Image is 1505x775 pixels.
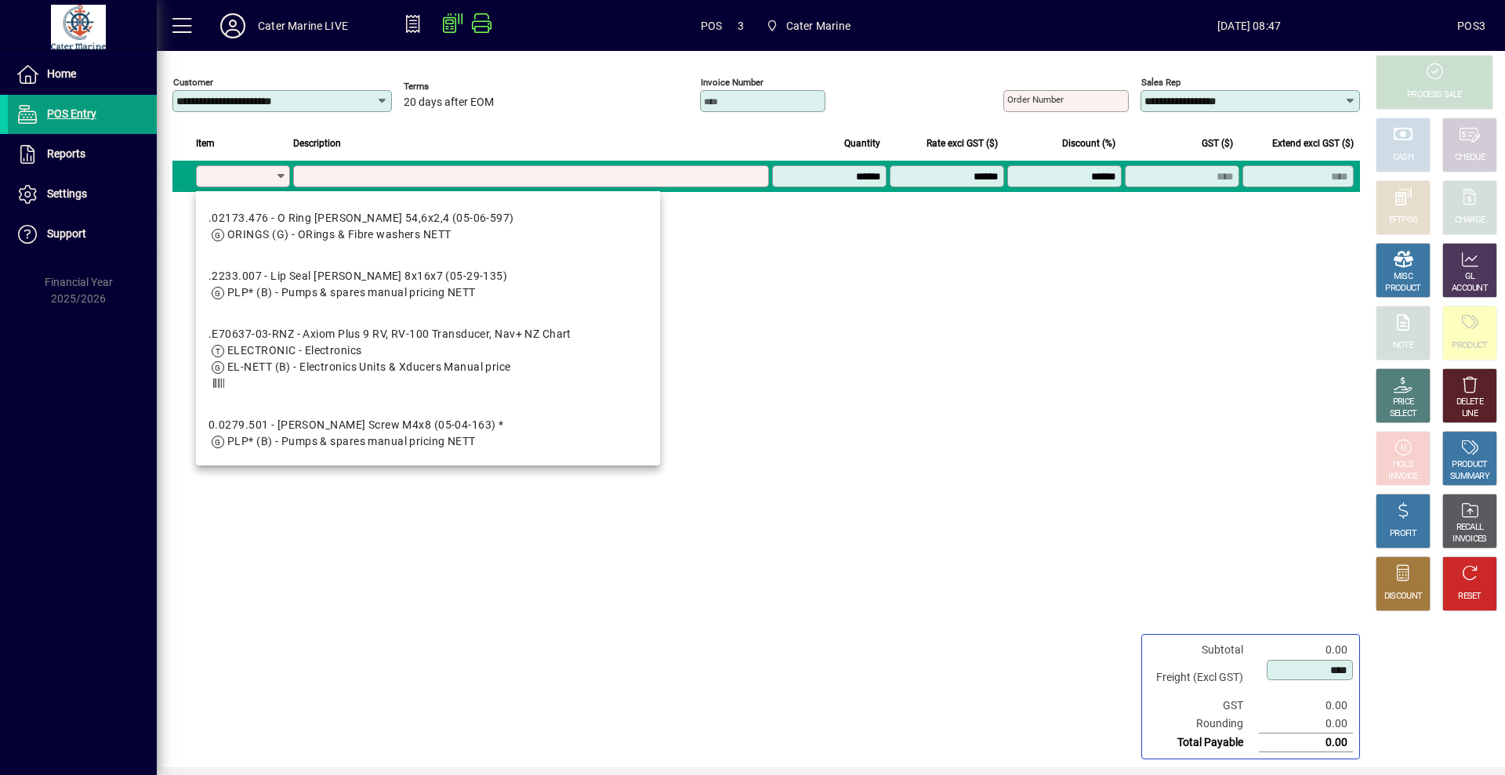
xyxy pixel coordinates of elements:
div: LINE [1462,408,1478,420]
button: Profile [208,12,258,40]
a: Support [8,215,157,254]
td: Rounding [1148,715,1259,733]
td: Total Payable [1148,733,1259,752]
div: CASH [1393,152,1413,164]
span: PLP* (B) - Pumps & spares manual pricing NETT [227,286,476,299]
span: Home [47,67,76,80]
div: RECALL [1456,522,1484,534]
span: POS Entry [47,107,96,120]
td: GST [1148,697,1259,715]
div: NOTE [1393,340,1413,352]
div: .2233.007 - Lip Seal [PERSON_NAME] 8x16x7 (05-29-135) [209,268,507,284]
span: ORINGS (G) - ORings & Fibre washers NETT [227,228,451,241]
div: DELETE [1456,397,1483,408]
span: POS [701,13,723,38]
div: .E70637-03-RNZ - Axiom Plus 9 RV, RV-100 Transducer, Nav+ NZ Chart [209,326,571,342]
span: Rate excl GST ($) [927,135,998,152]
span: Settings [47,187,87,200]
span: Cater Marine [786,13,850,38]
span: EL-NETT (B) - Electronics Units & Xducers Manual price [227,360,511,373]
span: Cater Marine [760,12,857,40]
span: 20 days after EOM [404,96,494,109]
span: Reports [47,147,85,160]
span: PLP* (B) - Pumps & spares manual pricing NETT [227,435,476,447]
mat-option: 0.2172.142 - O Ring Johnson 90x2,5 (05-06-503) [196,462,660,520]
div: PRICE [1393,397,1414,408]
mat-label: Sales rep [1141,77,1180,88]
div: .02173.476 - O Ring [PERSON_NAME] 54,6x2,4 (05-06-597) [209,210,514,226]
mat-label: Customer [173,77,213,88]
a: Settings [8,175,157,214]
div: CHEQUE [1455,152,1485,164]
span: GST ($) [1202,135,1233,152]
div: MISC [1394,271,1413,283]
div: PRODUCT [1385,283,1420,295]
span: Extend excl GST ($) [1272,135,1354,152]
mat-option: .2233.007 - Lip Seal Johnson 8x16x7 (05-29-135) [196,255,660,313]
a: Home [8,55,157,94]
td: Subtotal [1148,641,1259,659]
div: HOLD [1393,459,1413,471]
td: Freight (Excl GST) [1148,659,1259,697]
div: INVOICES [1452,534,1486,545]
div: PRODUCT [1452,340,1487,352]
a: Reports [8,135,157,174]
span: Item [196,135,215,152]
span: ELECTRONIC - Electronics [227,344,362,357]
div: ACCOUNT [1452,283,1488,295]
span: Quantity [844,135,880,152]
div: RESET [1458,591,1481,603]
td: 0.00 [1259,715,1353,733]
mat-label: Order number [1007,94,1064,105]
div: GL [1465,271,1475,283]
div: SELECT [1390,408,1417,420]
td: 0.00 [1259,697,1353,715]
span: Support [47,227,86,240]
div: PROFIT [1390,528,1416,540]
span: 3 [738,13,744,38]
mat-label: Invoice number [701,77,763,88]
td: 0.00 [1259,641,1353,659]
div: PRODUCT [1452,459,1487,471]
mat-option: .E70637-03-RNZ - Axiom Plus 9 RV, RV-100 Transducer, Nav+ NZ Chart [196,313,660,404]
div: Cater Marine LIVE [258,13,348,38]
mat-option: 0.0279.501 - Johnson Screw M4x8 (05-04-163) * [196,404,660,462]
span: Description [293,135,341,152]
div: POS3 [1457,13,1485,38]
div: CHARGE [1455,215,1485,226]
td: 0.00 [1259,733,1353,752]
div: SUMMARY [1450,471,1489,483]
mat-option: .02173.476 - O Ring Johnson 54,6x2,4 (05-06-597) [196,197,660,255]
div: PROCESS SALE [1407,89,1462,101]
div: INVOICE [1388,471,1417,483]
span: Terms [404,81,498,92]
span: [DATE] 08:47 [1041,13,1457,38]
div: 0.0279.501 - [PERSON_NAME] Screw M4x8 (05-04-163) * [209,417,503,433]
span: Discount (%) [1062,135,1115,152]
div: DISCOUNT [1384,591,1422,603]
div: EFTPOS [1389,215,1418,226]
